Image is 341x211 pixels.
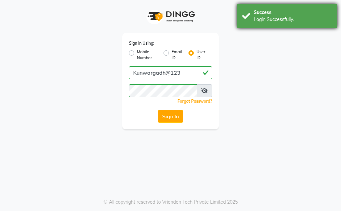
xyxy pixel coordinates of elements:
[144,7,197,26] img: logo1.svg
[158,110,183,123] button: Sign In
[129,84,197,97] input: Username
[129,66,212,79] input: Username
[254,16,332,23] div: Login Successfully.
[137,49,158,61] label: Mobile Number
[254,9,332,16] div: Success
[196,49,207,61] label: User ID
[171,49,183,61] label: Email ID
[177,99,212,104] a: Forgot Password?
[129,40,154,46] label: Sign In Using:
